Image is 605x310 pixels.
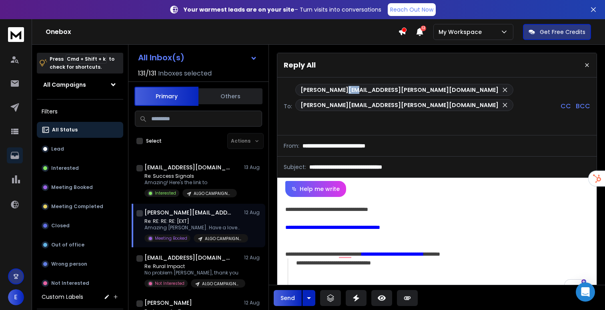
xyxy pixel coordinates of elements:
img: logo [8,27,24,42]
p: Re: Success Signals [144,173,237,179]
p: 12 Aug [244,254,262,261]
p: Get Free Credits [540,28,585,36]
span: 12 [421,26,426,31]
p: [PERSON_NAME][EMAIL_ADDRESS][PERSON_NAME][DOMAIN_NAME] [300,101,499,109]
button: Closed [37,218,123,234]
span: Cmd + Shift + k [66,54,107,64]
h1: [EMAIL_ADDRESS][DOMAIN_NAME] [144,254,232,262]
button: Not Interested [37,275,123,291]
button: Wrong person [37,256,123,272]
h1: [EMAIL_ADDRESS][DOMAIN_NAME] [144,163,232,171]
p: Amazing! Here's the link to [144,179,237,186]
p: Reach Out Now [390,6,433,14]
p: My Workspace [439,28,485,36]
button: Others [198,87,262,105]
p: To: [284,102,292,110]
button: All Campaigns [37,77,123,93]
a: Reach Out Now [388,3,436,16]
h1: All Campaigns [43,81,86,89]
h1: All Inbox(s) [138,54,184,62]
p: – Turn visits into conversations [184,6,381,14]
p: Amazing [PERSON_NAME]. Have a lovely [144,225,240,231]
p: Re: Rural Impact [144,263,240,270]
p: From: [284,142,299,150]
p: Subject: [284,163,306,171]
p: BCC [576,101,590,111]
button: Send [274,290,302,306]
button: Lead [37,141,123,157]
h1: Onebox [46,27,398,37]
p: CC [561,101,571,111]
strong: Your warmest leads are on your site [184,6,294,14]
div: Open Intercom Messenger [576,282,595,302]
p: Re: RE: RE: RE: [EXT] [144,218,240,225]
label: Select [146,138,162,144]
p: Meeting Booked [155,235,187,241]
span: 131 / 131 [138,69,156,78]
button: Out of office [37,237,123,253]
button: All Status [37,122,123,138]
button: Meeting Booked [37,179,123,195]
button: Interested [37,160,123,176]
div: To enrich screen reader interactions, please activate Accessibility in Grammarly extension settings [277,197,597,299]
p: 12 Aug [244,300,262,306]
p: Meeting Completed [51,203,103,210]
h1: [PERSON_NAME][EMAIL_ADDRESS][PERSON_NAME][DOMAIN_NAME] +1 [144,209,232,217]
p: ALGO CAMPAIGN- US HIGH TICKET [205,236,243,242]
p: ALGO CAMPAIGN- US HIGH TICKET [202,281,240,287]
p: Press to check for shortcuts. [50,55,114,71]
p: 12 Aug [244,209,262,216]
p: Wrong person [51,261,87,267]
p: Not Interested [51,280,89,286]
button: Help me write [285,181,346,197]
p: All Status [52,127,78,133]
p: Out of office [51,242,84,248]
p: Lead [51,146,64,152]
button: Meeting Completed [37,199,123,215]
button: Primary [134,87,198,106]
p: Interested [51,165,79,171]
p: ALGO CAMPAIGN- US HIGH TICKET [194,191,232,197]
p: Interested [155,190,176,196]
p: Closed [51,223,70,229]
p: Not Interested [155,280,184,286]
p: No problem [PERSON_NAME], thank you [144,270,240,276]
button: E [8,289,24,305]
button: All Inbox(s) [132,50,264,66]
h1: [PERSON_NAME] [144,299,192,307]
p: Meeting Booked [51,184,93,191]
p: Reply All [284,60,316,71]
p: [PERSON_NAME][EMAIL_ADDRESS][PERSON_NAME][DOMAIN_NAME] [300,86,499,94]
h3: Inboxes selected [158,69,212,78]
p: 13 Aug [244,164,262,171]
h3: Custom Labels [42,293,83,301]
button: Get Free Credits [523,24,591,40]
h3: Filters [37,106,123,117]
